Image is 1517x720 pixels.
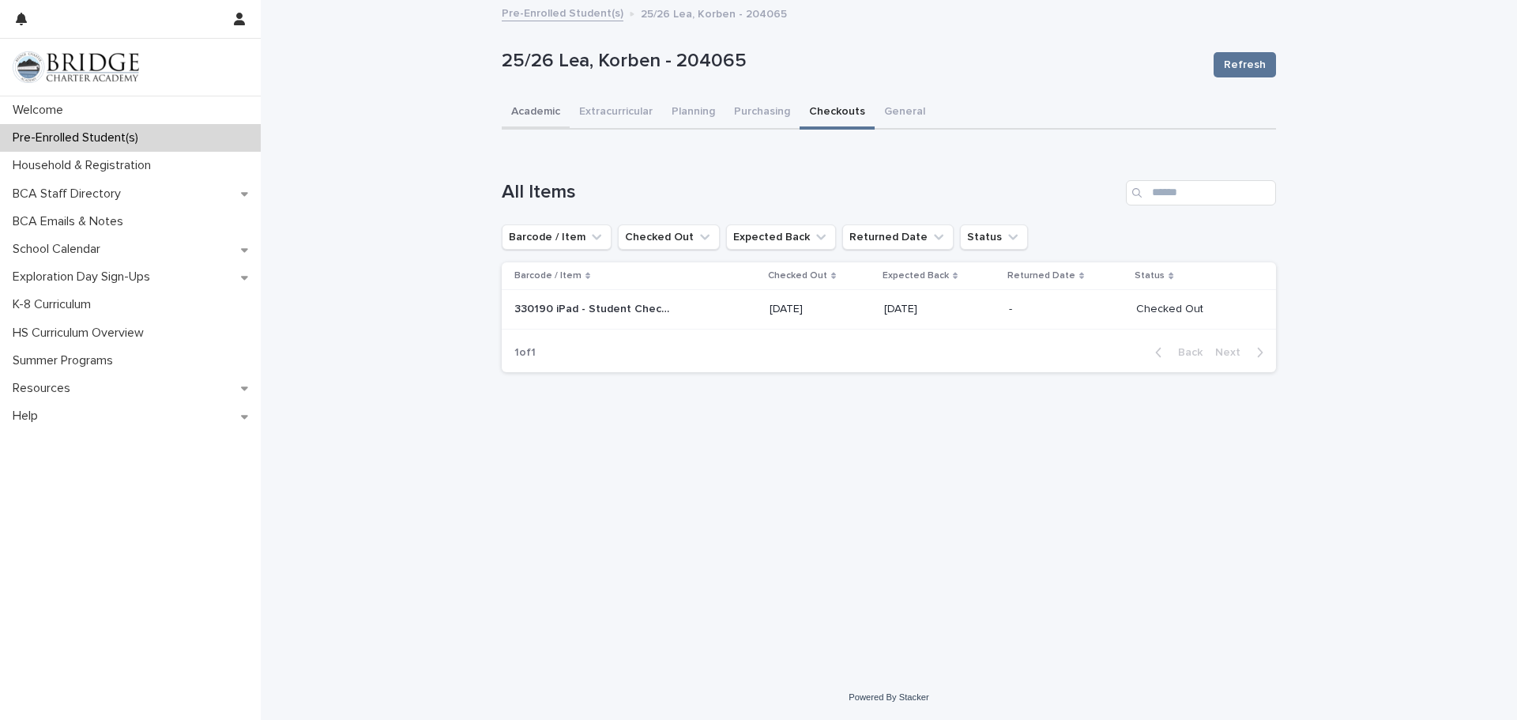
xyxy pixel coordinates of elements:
p: BCA Staff Directory [6,187,134,202]
button: Next [1209,345,1276,360]
img: V1C1m3IdTEidaUdm9Hs0 [13,51,139,83]
p: [DATE] [884,303,996,316]
p: Household & Registration [6,158,164,173]
input: Search [1126,180,1276,205]
span: Next [1215,347,1250,358]
p: BCA Emails & Notes [6,214,136,229]
p: 1 of 1 [502,334,548,372]
span: Refresh [1224,57,1266,73]
button: Status [960,224,1028,250]
button: Barcode / Item [502,224,612,250]
p: Welcome [6,103,76,118]
p: Summer Programs [6,353,126,368]
p: Resources [6,381,83,396]
button: Refresh [1214,52,1276,77]
p: Help [6,409,51,424]
tr: 330190 iPad - Student Checkout330190 iPad - Student Checkout [DATE][DATE]-Checked Out [502,290,1276,330]
p: Returned Date [1007,267,1075,285]
p: - [1009,303,1124,316]
button: Returned Date [842,224,954,250]
p: Barcode / Item [514,267,582,285]
p: School Calendar [6,242,113,257]
button: Checkouts [800,96,875,130]
button: Checked Out [618,224,720,250]
p: Checked Out [1136,303,1251,316]
button: Extracurricular [570,96,662,130]
p: Status [1135,267,1165,285]
p: 330190 iPad - Student Checkout [514,300,676,316]
p: Checked Out [768,267,827,285]
p: K-8 Curriculum [6,297,104,312]
p: HS Curriculum Overview [6,326,156,341]
a: Pre-Enrolled Student(s) [502,3,623,21]
p: 25/26 Lea, Korben - 204065 [641,4,787,21]
p: Exploration Day Sign-Ups [6,270,163,285]
button: Purchasing [725,96,800,130]
button: Academic [502,96,570,130]
p: Pre-Enrolled Student(s) [6,130,151,145]
button: Expected Back [726,224,836,250]
h1: All Items [502,181,1120,204]
a: Powered By Stacker [849,692,928,702]
p: Expected Back [883,267,949,285]
span: Back [1169,347,1203,358]
button: Back [1142,345,1209,360]
p: [DATE] [770,303,871,316]
p: 25/26 Lea, Korben - 204065 [502,50,1201,73]
button: General [875,96,935,130]
button: Planning [662,96,725,130]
